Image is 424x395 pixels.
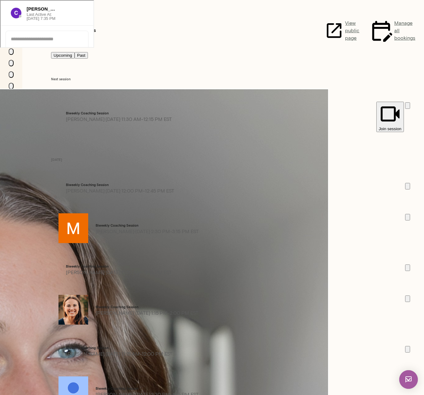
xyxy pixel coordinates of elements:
[51,157,418,167] h6: [DATE]
[66,182,405,187] h6: Biweekly Coaching Session
[96,309,198,317] p: [PERSON_NAME] · [DATE] · 1:15 PM-2:00 PM EST
[66,345,405,350] h6: Biweekly Coaching Session
[66,269,172,276] p: [PERSON_NAME] · [DATE] · 11:30 AM-12:15 PM EST
[96,386,405,391] h6: Biweekly Coaching Session
[66,187,174,195] p: [PERSON_NAME] · [DATE] · 12:00 PM-12:45 PM EST
[66,350,172,358] p: [PERSON_NAME] · [DATE] · 11:15 AM-12:00 PM EST
[96,228,199,235] p: [PERSON_NAME] · [DATE] · 2:30 PM-3:15 PM EST
[66,264,405,269] h6: Biweekly Coaching Session
[96,304,405,309] h6: Biweekly Coaching Session
[26,12,58,20] span: Last Active At: [DATE] 7:35 PM
[26,5,58,12] h6: [PERSON_NAME]
[96,223,405,228] h6: Biweekly Coaching Session
[10,7,21,18] img: data:image/png;base64,iVBORw0KGgoAAAANSUhEUgAAAMgAAADICAYAAACtWK6eAAAQAElEQVR4AeydCXgV1RXHT3ayIYG...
